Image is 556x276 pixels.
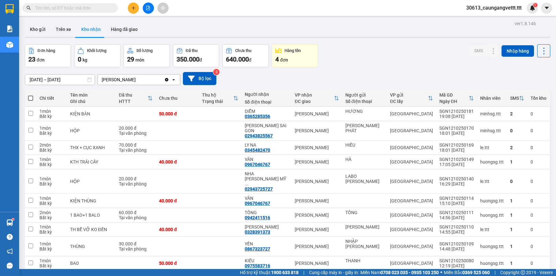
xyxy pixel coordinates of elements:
[186,48,198,53] div: Đã thu
[480,244,504,249] div: huongsg.ttt
[40,258,64,263] div: 1 món
[119,148,153,153] div: Tại văn phòng
[245,142,288,148] div: LY NA
[199,57,202,62] span: đ
[531,145,546,150] div: 0
[245,148,270,153] div: 0345482470
[70,145,112,150] div: THX + CỤC XANH
[345,157,384,162] div: HÀ
[440,271,442,274] span: ⚪️
[531,198,546,203] div: 0
[390,244,433,249] div: [GEOGRAPHIC_DATA]
[240,269,299,276] span: Hỗ trợ kỹ thuật:
[245,114,270,119] div: 0365285356
[119,210,153,215] div: 60.000 đ
[159,159,195,164] div: 40.000 đ
[295,92,334,98] div: VP nhận
[12,218,14,220] sup: 1
[275,55,279,63] span: 4
[510,244,524,249] div: 1
[295,111,339,116] div: [PERSON_NAME]
[40,263,64,268] div: Bất kỳ
[40,148,64,153] div: Bất kỳ
[119,176,153,181] div: 20.000 đ
[51,22,76,37] button: Trên xe
[480,227,504,232] div: le.ttt
[119,241,153,246] div: 30.000 đ
[70,111,112,116] div: KIỆN BÀN
[119,142,153,148] div: 70.000 đ
[295,145,339,150] div: [PERSON_NAME]
[531,159,546,164] div: 0
[439,196,474,201] div: SGN1210250114
[295,261,339,266] div: [PERSON_NAME]
[390,145,433,150] div: [GEOGRAPHIC_DATA]
[40,142,64,148] div: 2 món
[119,92,148,98] div: Đã thu
[436,90,477,107] th: Toggle SortBy
[7,263,13,269] span: message
[439,181,474,186] div: 16:29 [DATE]
[202,92,233,98] div: Thu hộ
[245,258,288,263] div: KIỀU
[521,270,525,275] span: copyright
[295,213,339,218] div: [PERSON_NAME]
[40,96,64,101] div: Chi tiết
[38,48,55,53] div: Đơn hàng
[135,57,144,62] span: món
[78,55,81,63] span: 0
[439,246,474,251] div: 14:48 [DATE]
[143,3,154,14] button: file-add
[345,224,384,229] div: PHƯƠNG THÚY
[444,269,490,276] span: Miền Bắc
[222,44,269,67] button: Chưa thu640.000đ
[531,179,546,184] div: 0
[40,215,64,220] div: Bất kỳ
[531,244,546,249] div: 0
[124,44,170,67] button: Số lượng29món
[83,57,87,62] span: kg
[345,123,384,133] div: THUẬN PHÁT
[360,269,439,276] span: Miền Nam
[271,270,299,275] strong: 1900 633 818
[439,99,469,104] div: Ngày ĐH
[531,213,546,218] div: 0
[280,57,288,62] span: đơn
[70,227,112,232] div: TH BỂ VỠ KO ĐỀN
[6,41,13,48] img: warehouse-icon
[159,198,195,203] div: 40.000 đ
[70,244,112,249] div: THÙNG
[40,109,64,114] div: 1 món
[531,261,546,266] div: 0
[534,3,536,7] span: 1
[159,96,195,101] div: Chưa thu
[159,111,195,116] div: 50.000 đ
[530,5,535,11] img: icon-new-feature
[439,215,474,220] div: 14:56 [DATE]
[249,57,251,62] span: đ
[439,109,474,114] div: SGN1210250181
[127,55,134,63] span: 29
[25,44,71,67] button: Đơn hàng23đơn
[226,55,249,63] span: 640.000
[40,181,64,186] div: Bất kỳ
[119,131,153,136] div: Tại văn phòng
[295,128,339,133] div: [PERSON_NAME]
[40,210,64,215] div: 2 món
[295,198,339,203] div: [PERSON_NAME]
[70,99,112,104] div: Ghi chú
[439,114,474,119] div: 19:08 [DATE]
[25,75,95,85] input: Select a date range.
[119,215,153,220] div: Tại văn phòng
[502,45,534,57] button: Nhập hàng
[515,20,536,27] div: ver 1.8.146
[439,258,474,263] div: SGN1210250080
[272,44,318,67] button: Hàng tồn4đơn
[173,44,219,67] button: Đã thu350.000đ
[345,210,384,215] div: TỒNG
[146,6,150,10] span: file-add
[7,234,13,240] span: question-circle
[295,227,339,232] div: [PERSON_NAME]
[480,213,504,218] div: huongsg.ttt
[235,48,251,53] div: Chưa thu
